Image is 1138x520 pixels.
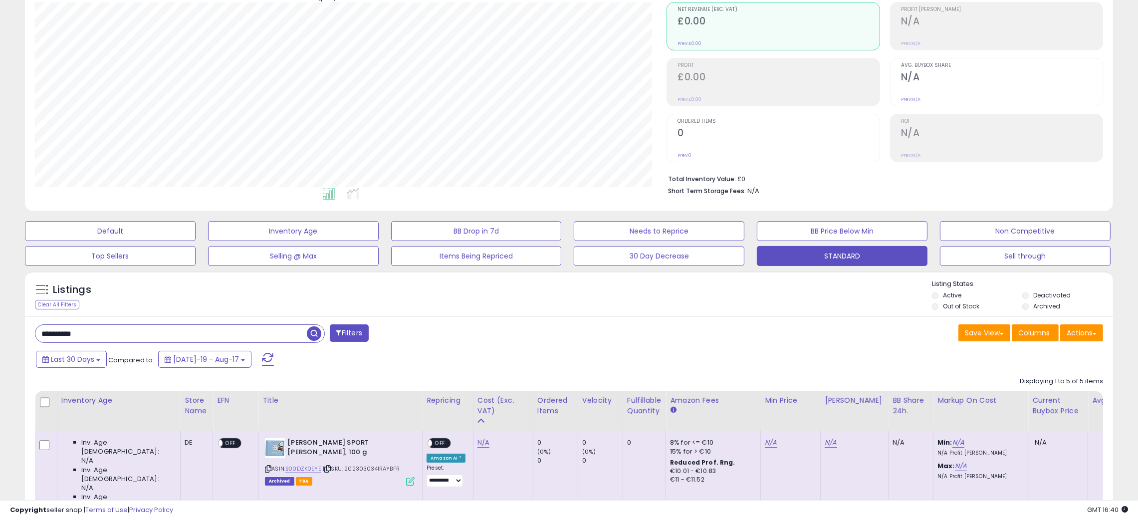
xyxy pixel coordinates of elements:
span: Inv. Age [DEMOGRAPHIC_DATA]: [81,466,173,484]
a: B00DZK0EYE [285,465,321,473]
span: N/A [81,456,93,465]
div: Preset: [427,465,465,487]
h2: £0.00 [678,71,879,85]
div: Title [262,395,418,406]
a: Privacy Policy [129,505,173,515]
button: Inventory Age [208,221,379,241]
div: Current Buybox Price [1032,395,1084,416]
a: N/A [825,438,837,448]
div: €10.01 - €10.83 [670,467,753,476]
b: Reduced Prof. Rng. [670,458,735,467]
div: Fulfillable Quantity [627,395,662,416]
span: Avg. Buybox Share [901,63,1103,68]
button: Needs to Reprice [574,221,744,241]
div: BB Share 24h. [893,395,929,416]
span: Last 30 Days [51,354,94,364]
button: STANDARD [757,246,927,266]
div: 15% for > €10 [670,447,753,456]
strong: Copyright [10,505,46,515]
b: Max: [937,461,955,471]
small: Prev: £0.00 [678,40,701,46]
th: The percentage added to the cost of goods (COGS) that forms the calculator for Min & Max prices. [933,391,1028,431]
label: Archived [1033,302,1060,310]
b: Total Inventory Value: [668,175,736,183]
div: Markup on Cost [937,395,1024,406]
button: [DATE]-19 - Aug-17 [158,351,251,368]
button: Sell through [940,246,1111,266]
div: €11 - €11.52 [670,476,753,484]
b: [PERSON_NAME] SPORT [PERSON_NAME], 100 g [287,438,409,459]
h5: Listings [53,283,91,297]
span: 2025-09-17 16:40 GMT [1087,505,1128,515]
small: Prev: N/A [901,152,920,158]
a: N/A [952,438,964,448]
span: | SKU: 2023030341RAYBFR [323,465,400,473]
div: Clear All Filters [35,300,79,309]
div: ASIN: [265,438,415,485]
h2: £0.00 [678,15,879,29]
p: Listing States: [932,279,1113,289]
div: 0 [537,456,578,465]
span: Columns [1018,328,1050,338]
span: OFF [433,439,449,448]
div: Velocity [582,395,619,406]
small: (0%) [582,448,596,456]
div: Repricing [427,395,469,406]
div: Cost (Exc. VAT) [477,395,529,416]
small: Prev: 0 [678,152,691,158]
div: 0 [537,438,578,447]
span: Compared to: [108,355,154,365]
span: N/A [747,186,759,196]
div: [PERSON_NAME] [825,395,884,406]
div: Store Name [185,395,209,416]
b: Min: [937,438,952,447]
button: Default [25,221,196,241]
span: OFF [223,439,239,448]
button: Top Sellers [25,246,196,266]
button: Selling @ Max [208,246,379,266]
div: Displaying 1 to 5 of 5 items [1020,377,1103,386]
span: Profit [PERSON_NAME] [901,7,1103,12]
button: Last 30 Days [36,351,107,368]
h2: 0 [678,127,879,141]
label: Deactivated [1033,291,1071,299]
div: 8% for <= €10 [670,438,753,447]
small: (0%) [537,448,551,456]
p: N/A Profit [PERSON_NAME] [937,473,1020,480]
a: N/A [955,461,967,471]
small: Amazon Fees. [670,406,676,415]
button: Items Being Repriced [391,246,562,266]
button: BB Drop in 7d [391,221,562,241]
h2: N/A [901,127,1103,141]
div: Amazon Fees [670,395,756,406]
label: Out of Stock [943,302,979,310]
p: N/A Profit [PERSON_NAME] [937,450,1020,457]
small: Prev: N/A [901,96,920,102]
span: [DATE]-19 - Aug-17 [173,354,239,364]
div: Amazon AI * [427,454,465,463]
div: 0 [627,438,658,447]
div: Inventory Age [61,395,176,406]
div: seller snap | | [10,506,173,515]
button: Actions [1060,324,1103,341]
div: Min Price [765,395,816,406]
a: Terms of Use [85,505,128,515]
div: 0 [582,438,623,447]
img: 418Lyv6i7jL._SL40_.jpg [265,438,285,458]
button: Filters [330,324,369,342]
span: FBA [296,477,313,486]
span: ROI [901,119,1103,124]
h2: N/A [901,71,1103,85]
span: N/A [1035,438,1047,447]
button: Columns [1012,324,1059,341]
b: Short Term Storage Fees: [668,187,746,195]
li: £0 [668,172,1096,184]
span: Net Revenue (Exc. VAT) [678,7,879,12]
span: Listings that have been deleted from Seller Central [265,477,294,486]
span: Ordered Items [678,119,879,124]
div: N/A [893,438,925,447]
button: 30 Day Decrease [574,246,744,266]
div: DE [185,438,205,447]
small: Prev: £0.00 [678,96,701,102]
h2: N/A [901,15,1103,29]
